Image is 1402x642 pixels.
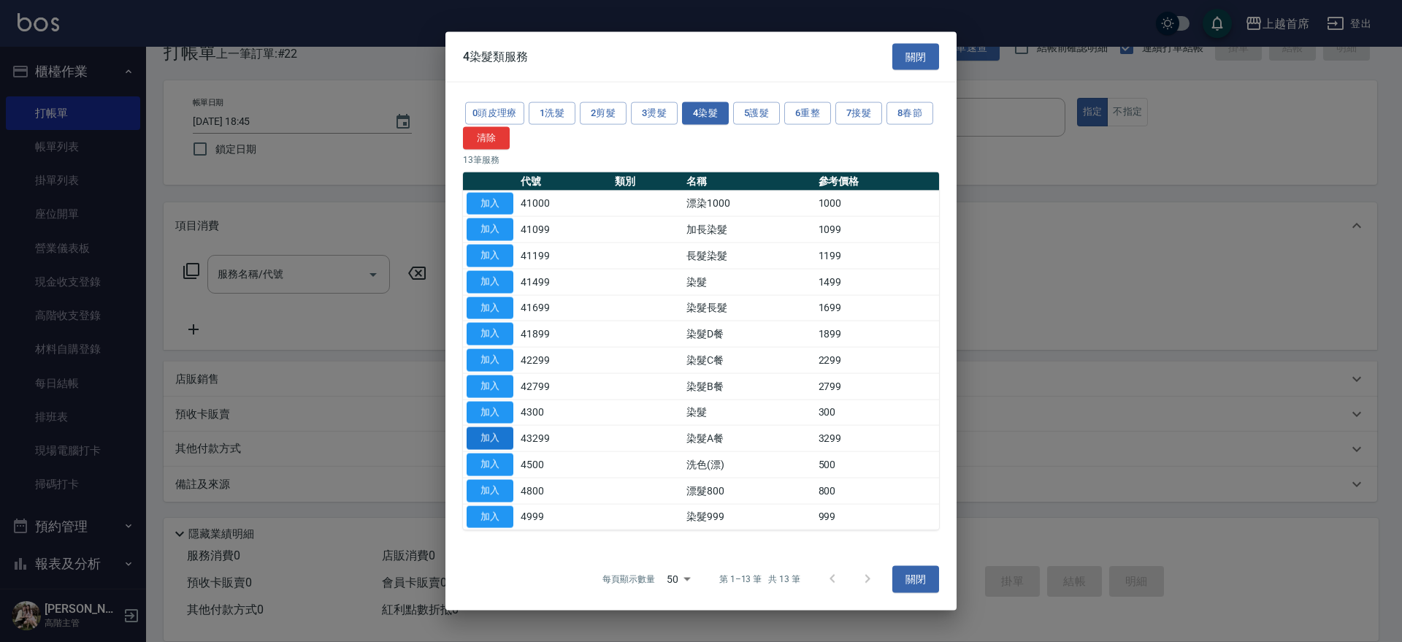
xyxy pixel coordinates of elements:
button: 加入 [467,297,513,319]
td: 4300 [517,400,611,426]
button: 7接髮 [835,102,882,125]
button: 加入 [467,427,513,450]
td: 染髮 [683,269,815,295]
button: 8春節 [886,102,933,125]
button: 5護髮 [733,102,780,125]
button: 加入 [467,323,513,345]
button: 加入 [467,245,513,267]
th: 參考價格 [815,172,939,191]
button: 3燙髮 [631,102,678,125]
td: 染髮長髮 [683,295,815,321]
td: 1199 [815,242,939,269]
button: 加入 [467,401,513,424]
button: 加入 [467,192,513,215]
button: 1洗髮 [529,102,575,125]
button: 關閉 [892,43,939,70]
button: 加入 [467,375,513,397]
p: 13 筆服務 [463,153,939,166]
td: 41199 [517,242,611,269]
td: 染髮B餐 [683,373,815,400]
td: 300 [815,400,939,426]
td: 1099 [815,216,939,242]
button: 加入 [467,270,513,293]
td: 4800 [517,478,611,504]
td: 41000 [517,191,611,217]
span: 4染髮類服務 [463,49,528,64]
button: 6重整 [784,102,831,125]
td: 41499 [517,269,611,295]
td: 染髮C餐 [683,347,815,373]
td: 染髮A餐 [683,425,815,451]
button: 加入 [467,349,513,372]
p: 每頁顯示數量 [602,573,655,586]
td: 2299 [815,347,939,373]
td: 41099 [517,216,611,242]
button: 關閉 [892,566,939,593]
td: 999 [815,504,939,530]
td: 染髮999 [683,504,815,530]
td: 43299 [517,425,611,451]
td: 加長染髮 [683,216,815,242]
td: 1000 [815,191,939,217]
td: 3299 [815,425,939,451]
td: 洗色(漂) [683,451,815,478]
td: 41899 [517,321,611,347]
th: 類別 [611,172,683,191]
td: 漂髮800 [683,478,815,504]
td: 1899 [815,321,939,347]
td: 800 [815,478,939,504]
td: 4500 [517,451,611,478]
td: 1499 [815,269,939,295]
td: 染髮 [683,400,815,426]
td: 42799 [517,373,611,400]
th: 名稱 [683,172,815,191]
p: 第 1–13 筆 共 13 筆 [719,573,800,586]
td: 長髮染髮 [683,242,815,269]
button: 清除 [463,126,510,149]
div: 50 [661,559,696,599]
td: 500 [815,451,939,478]
td: 漂染1000 [683,191,815,217]
td: 染髮D餐 [683,321,815,347]
button: 加入 [467,505,513,528]
button: 加入 [467,218,513,241]
button: 加入 [467,479,513,502]
button: 2剪髮 [580,102,627,125]
td: 1699 [815,295,939,321]
button: 加入 [467,454,513,476]
button: 0頭皮理療 [465,102,524,125]
button: 4染髮 [682,102,729,125]
td: 41699 [517,295,611,321]
td: 2799 [815,373,939,400]
td: 4999 [517,504,611,530]
th: 代號 [517,172,611,191]
td: 42299 [517,347,611,373]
